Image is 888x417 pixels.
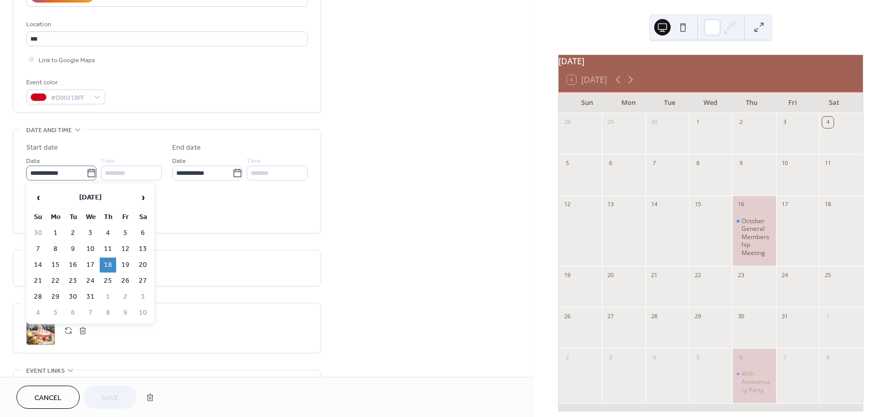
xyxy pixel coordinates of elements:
a: Cancel [16,386,80,409]
th: Mo [47,210,64,225]
th: Tu [65,210,81,225]
div: ; [26,316,55,345]
div: 29 [692,311,704,322]
td: 5 [117,226,134,241]
div: 18 [822,199,834,210]
div: 13 [605,199,616,210]
div: 40th Anniversary Party [732,370,776,394]
div: 27 [605,311,616,322]
td: 1 [100,289,116,304]
td: 3 [135,289,151,304]
td: 16 [65,258,81,273]
div: 8 [822,352,834,363]
div: Fri [772,93,813,113]
td: 5 [47,305,64,320]
td: 8 [100,305,116,320]
div: 6 [735,352,747,363]
div: 29 [605,117,616,128]
td: 6 [135,226,151,241]
td: 14 [30,258,46,273]
div: October General Membership Meeting [742,217,772,257]
div: 2 [562,352,573,363]
td: 2 [65,226,81,241]
div: 17 [779,199,790,210]
div: 21 [649,269,660,281]
div: 28 [649,311,660,322]
div: Event color [26,77,103,88]
td: 3 [82,226,99,241]
div: Sat [813,93,855,113]
td: 7 [30,242,46,257]
td: 4 [30,305,46,320]
td: 12 [117,242,134,257]
div: Wed [690,93,731,113]
td: 31 [82,289,99,304]
td: 18 [100,258,116,273]
td: 13 [135,242,151,257]
td: 19 [117,258,134,273]
div: 7 [779,352,790,363]
div: 40th Anniversary Party [742,370,772,394]
td: 10 [135,305,151,320]
div: 23 [735,269,747,281]
div: 15 [692,199,704,210]
div: 2 [735,117,747,128]
div: 9 [735,158,747,169]
div: 1 [692,117,704,128]
th: We [82,210,99,225]
div: 25 [822,269,834,281]
td: 9 [117,305,134,320]
th: Sa [135,210,151,225]
span: Time [247,156,261,167]
th: [DATE] [47,187,134,209]
td: 30 [65,289,81,304]
td: 9 [65,242,81,257]
td: 21 [30,274,46,288]
td: 8 [47,242,64,257]
td: 24 [82,274,99,288]
span: Event links [26,366,65,376]
th: Fr [117,210,134,225]
div: 3 [779,117,790,128]
div: 4 [649,352,660,363]
td: 6 [65,305,81,320]
span: Date and time [26,125,72,136]
div: 6 [605,158,616,169]
div: 14 [649,199,660,210]
th: Th [100,210,116,225]
td: 2 [117,289,134,304]
div: 3 [605,352,616,363]
td: 27 [135,274,151,288]
div: 28 [562,117,573,128]
td: 15 [47,258,64,273]
div: End date [172,142,201,153]
div: 8 [692,158,704,169]
div: 24 [779,269,790,281]
td: 11 [100,242,116,257]
div: 31 [779,311,790,322]
td: 10 [82,242,99,257]
div: 30 [649,117,660,128]
div: 1 [822,311,834,322]
div: 16 [735,199,747,210]
div: 5 [692,352,704,363]
div: 30 [735,311,747,322]
div: 7 [649,158,660,169]
div: 20 [605,269,616,281]
td: 22 [47,274,64,288]
div: Location [26,19,306,30]
td: 4 [100,226,116,241]
td: 25 [100,274,116,288]
span: Cancel [34,393,62,404]
td: 17 [82,258,99,273]
div: 11 [822,158,834,169]
div: 4 [822,117,834,128]
td: 28 [30,289,46,304]
div: 10 [779,158,790,169]
div: 5 [562,158,573,169]
div: Start date [26,142,58,153]
td: 29 [47,289,64,304]
td: 7 [82,305,99,320]
span: ‹ [30,187,46,208]
div: [DATE] [559,55,863,67]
